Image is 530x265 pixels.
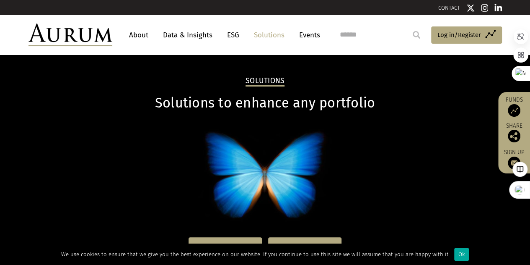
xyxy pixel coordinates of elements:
div: Ok [454,248,469,261]
a: Events [295,27,320,43]
a: CONTACT [438,5,460,11]
a: Data & Insights [159,27,217,43]
img: Aurum [28,24,112,46]
a: Sign up [502,149,526,169]
a: Access our funds [189,237,262,257]
div: Share [502,123,526,142]
h1: Solutions to enhance any portfolio [28,95,502,111]
input: Submit [408,26,425,43]
a: Log in/Register [431,26,502,44]
span: Log in/Register [437,30,481,40]
h2: Solutions [246,76,284,87]
img: Twitter icon [466,4,475,12]
a: Funds [502,96,526,117]
img: Sign up to our newsletter [508,157,520,169]
a: ESG [223,27,243,43]
img: Share this post [508,130,520,142]
img: Instagram icon [481,4,489,12]
img: Access Funds [508,104,520,117]
a: Solutions [250,27,289,43]
img: Linkedin icon [494,4,502,12]
a: Proximity® platform [268,237,341,257]
a: About [125,27,153,43]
